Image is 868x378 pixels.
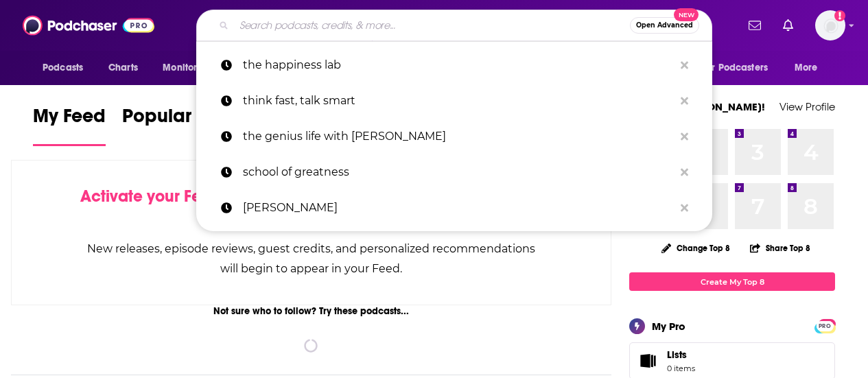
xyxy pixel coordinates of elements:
[785,55,835,81] button: open menu
[196,154,712,190] a: school of greatness
[196,119,712,154] a: the genius life with [PERSON_NAME]
[163,58,211,78] span: Monitoring
[667,364,695,373] span: 0 items
[667,349,687,361] span: Lists
[629,272,835,291] a: Create My Top 8
[234,14,630,36] input: Search podcasts, credits, & more...
[33,104,106,136] span: My Feed
[99,55,146,81] a: Charts
[33,55,101,81] button: open menu
[11,305,611,317] div: Not sure who to follow? Try these podcasts...
[693,55,788,81] button: open menu
[108,58,138,78] span: Charts
[779,100,835,113] a: View Profile
[795,58,818,78] span: More
[815,10,845,40] button: Show profile menu
[243,83,674,119] p: think fast, talk smart
[196,83,712,119] a: think fast, talk smart
[667,349,695,361] span: Lists
[743,14,766,37] a: Show notifications dropdown
[196,190,712,226] a: [PERSON_NAME]
[634,351,661,370] span: Lists
[777,14,799,37] a: Show notifications dropdown
[80,187,542,226] div: by following Podcasts, Creators, Lists, and other Users!
[122,104,239,136] span: Popular Feed
[80,239,542,279] div: New releases, episode reviews, guest credits, and personalized recommendations will begin to appe...
[636,22,693,29] span: Open Advanced
[674,8,699,21] span: New
[815,10,845,40] span: Logged in as lilifeinberg
[702,58,768,78] span: For Podcasters
[630,17,699,34] button: Open AdvancedNew
[243,119,674,154] p: the genius life with max lugavere
[243,154,674,190] p: school of greatness
[243,190,674,226] p: mel robbins
[834,10,845,21] svg: Add a profile image
[196,47,712,83] a: the happiness lab
[33,104,106,146] a: My Feed
[80,186,221,206] span: Activate your Feed
[122,104,239,146] a: Popular Feed
[23,12,154,38] img: Podchaser - Follow, Share and Rate Podcasts
[196,10,712,41] div: Search podcasts, credits, & more...
[817,320,833,331] a: PRO
[243,47,674,83] p: the happiness lab
[749,235,811,261] button: Share Top 8
[653,239,738,257] button: Change Top 8
[153,55,229,81] button: open menu
[43,58,83,78] span: Podcasts
[815,10,845,40] img: User Profile
[652,320,685,333] div: My Pro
